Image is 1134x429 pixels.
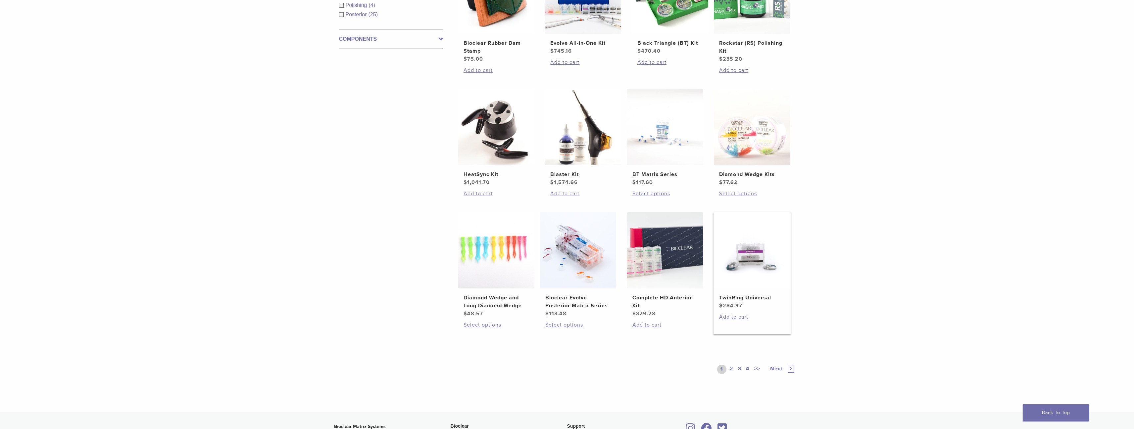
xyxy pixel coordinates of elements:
[545,310,567,317] bdi: 113.48
[745,365,751,374] a: 4
[714,212,790,288] img: TwinRing Universal
[464,179,490,186] bdi: 1,041.70
[719,56,742,62] bdi: 235.20
[369,2,375,8] span: (4)
[451,423,469,429] span: Bioclear
[627,212,704,318] a: Complete HD Anterior KitComplete HD Anterior Kit $329.28
[637,58,703,66] a: Add to cart: “Black Triangle (BT) Kit”
[719,39,785,55] h2: Rockstar (RS) Polishing Kit
[714,89,791,186] a: Diamond Wedge KitsDiamond Wedge Kits $77.62
[545,89,622,186] a: Blaster KitBlaster Kit $1,574.66
[550,179,554,186] span: $
[540,212,616,288] img: Bioclear Evolve Posterior Matrix Series
[464,39,529,55] h2: Bioclear Rubber Dam Stamp
[458,212,535,318] a: Diamond Wedge and Long Diamond WedgeDiamond Wedge and Long Diamond Wedge $48.57
[637,48,641,54] span: $
[632,190,698,198] a: Select options for “BT Matrix Series”
[540,212,617,318] a: Bioclear Evolve Posterior Matrix SeriesBioclear Evolve Posterior Matrix Series $113.48
[550,48,554,54] span: $
[632,179,636,186] span: $
[464,179,467,186] span: $
[719,56,723,62] span: $
[458,89,535,186] a: HeatSync KitHeatSync Kit $1,041.70
[550,170,616,178] h2: Blaster Kit
[637,39,703,47] h2: Black Triangle (BT) Kit
[737,365,743,374] a: 3
[346,2,369,8] span: Polishing
[550,48,572,54] bdi: 745.16
[632,321,698,329] a: Add to cart: “Complete HD Anterior Kit”
[464,321,529,329] a: Select options for “Diamond Wedge and Long Diamond Wedge”
[714,89,790,165] img: Diamond Wedge Kits
[545,321,611,329] a: Select options for “Bioclear Evolve Posterior Matrix Series”
[627,89,703,165] img: BT Matrix Series
[627,89,704,186] a: BT Matrix SeriesBT Matrix Series $117.60
[719,179,738,186] bdi: 77.62
[464,310,483,317] bdi: 48.57
[464,66,529,74] a: Add to cart: “Bioclear Rubber Dam Stamp”
[464,294,529,310] h2: Diamond Wedge and Long Diamond Wedge
[770,365,782,372] span: Next
[719,179,723,186] span: $
[458,89,534,165] img: HeatSync Kit
[719,302,742,309] bdi: 284.97
[719,170,785,178] h2: Diamond Wedge Kits
[753,365,762,374] a: >>
[550,190,616,198] a: Add to cart: “Blaster Kit”
[464,310,467,317] span: $
[545,294,611,310] h2: Bioclear Evolve Posterior Matrix Series
[719,294,785,302] h2: TwinRing Universal
[550,58,616,66] a: Add to cart: “Evolve All-in-One Kit”
[458,212,534,288] img: Diamond Wedge and Long Diamond Wedge
[1023,404,1089,421] a: Back To Top
[632,294,698,310] h2: Complete HD Anterior Kit
[637,48,661,54] bdi: 470.40
[550,179,578,186] bdi: 1,574.66
[632,310,656,317] bdi: 329.28
[464,56,483,62] bdi: 75.00
[545,310,549,317] span: $
[464,56,467,62] span: $
[545,89,621,165] img: Blaster Kit
[464,170,529,178] h2: HeatSync Kit
[719,313,785,321] a: Add to cart: “TwinRing Universal”
[369,12,378,17] span: (25)
[464,190,529,198] a: Add to cart: “HeatSync Kit”
[728,365,735,374] a: 2
[632,310,636,317] span: $
[346,12,369,17] span: Posterior
[719,66,785,74] a: Add to cart: “Rockstar (RS) Polishing Kit”
[719,302,723,309] span: $
[632,170,698,178] h2: BT Matrix Series
[339,35,443,43] label: Components
[567,423,585,429] span: Support
[714,212,791,310] a: TwinRing UniversalTwinRing Universal $284.97
[632,179,653,186] bdi: 117.60
[717,365,726,374] a: 1
[719,190,785,198] a: Select options for “Diamond Wedge Kits”
[550,39,616,47] h2: Evolve All-in-One Kit
[627,212,703,288] img: Complete HD Anterior Kit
